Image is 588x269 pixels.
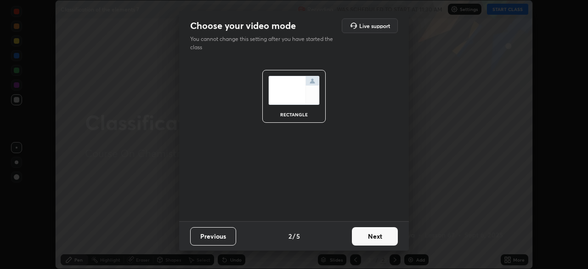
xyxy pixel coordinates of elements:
[276,112,312,117] div: rectangle
[190,20,296,32] h2: Choose your video mode
[352,227,398,246] button: Next
[296,231,300,241] h4: 5
[190,35,339,52] p: You cannot change this setting after you have started the class
[293,231,295,241] h4: /
[359,23,390,29] h5: Live support
[268,76,320,105] img: normalScreenIcon.ae25ed63.svg
[190,227,236,246] button: Previous
[288,231,292,241] h4: 2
